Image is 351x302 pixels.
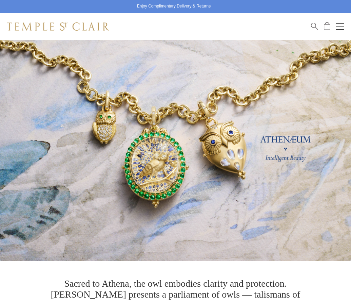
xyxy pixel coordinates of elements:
p: Enjoy Complimentary Delivery & Returns [137,3,211,10]
img: Temple St. Clair [7,22,109,31]
a: Search [311,22,318,31]
a: Open Shopping Bag [324,22,330,31]
button: Open navigation [336,22,344,31]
